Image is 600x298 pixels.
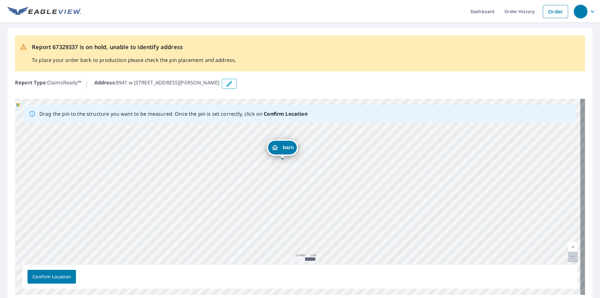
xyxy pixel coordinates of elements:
[15,79,46,86] b: Report Type
[543,5,568,18] a: Order
[15,79,82,89] p: : ClaimsReady™
[568,252,577,261] a: Current Level 12, Zoom Out Disabled
[94,79,115,86] b: Address
[94,79,220,89] p: : 8941 w [STREET_ADDRESS][PERSON_NAME]
[32,43,236,51] p: Report 67329337 is on hold, unable to identify address
[7,7,81,16] img: EV Logo
[39,110,307,118] p: Drag the pin to the structure you want to be measured. Once the pin is set correctly, click on
[264,110,307,117] b: Confirm Location
[32,56,236,64] p: To place your order back to production please check the pin placement and address.
[27,270,76,284] button: Confirm Location
[32,273,71,281] span: Confirm Location
[568,242,577,252] a: Current Level 12, Zoom In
